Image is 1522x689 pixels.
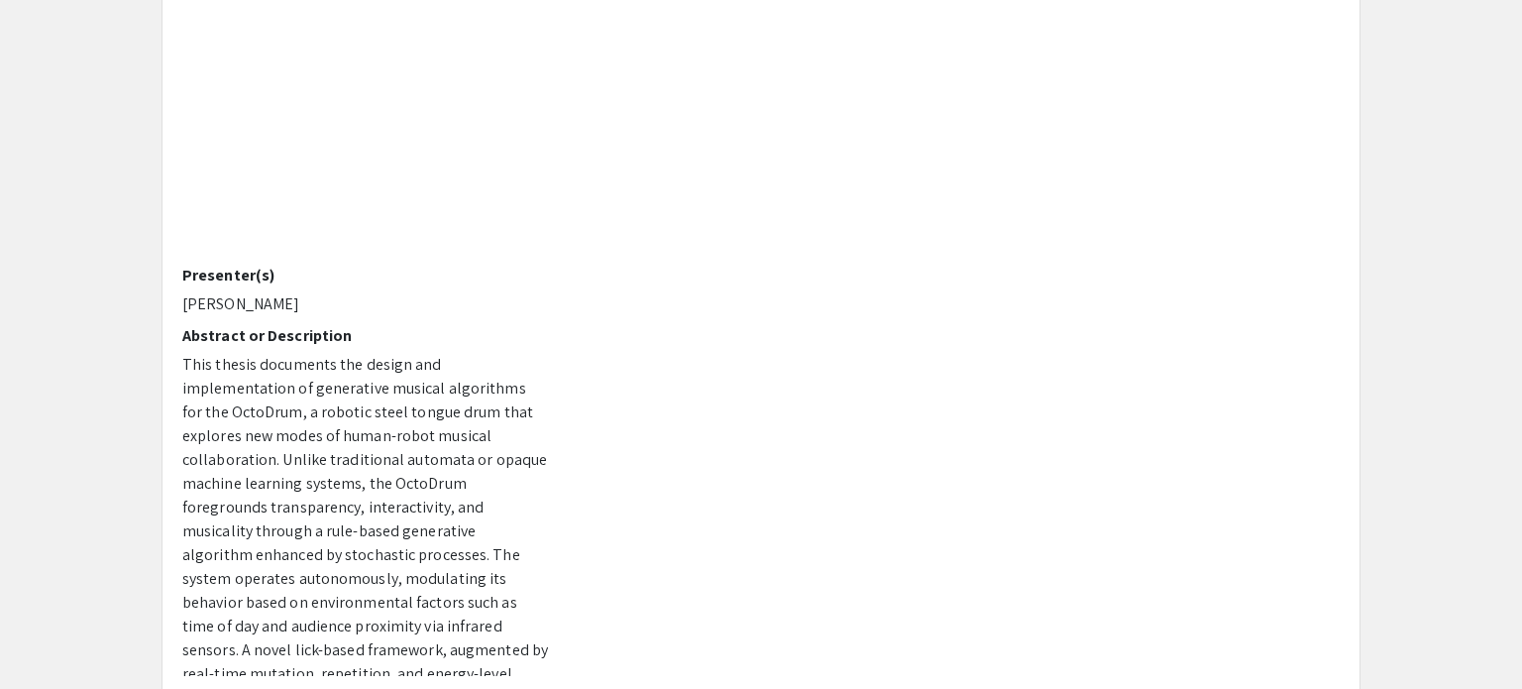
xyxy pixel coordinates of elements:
h2: Abstract or Description [182,326,548,345]
iframe: Chat [15,600,84,674]
h2: Presenter(s) [182,266,548,285]
iframe: OctoDrum Honors Thesis Symposium Presentation [182,9,548,266]
p: [PERSON_NAME] [182,292,548,316]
